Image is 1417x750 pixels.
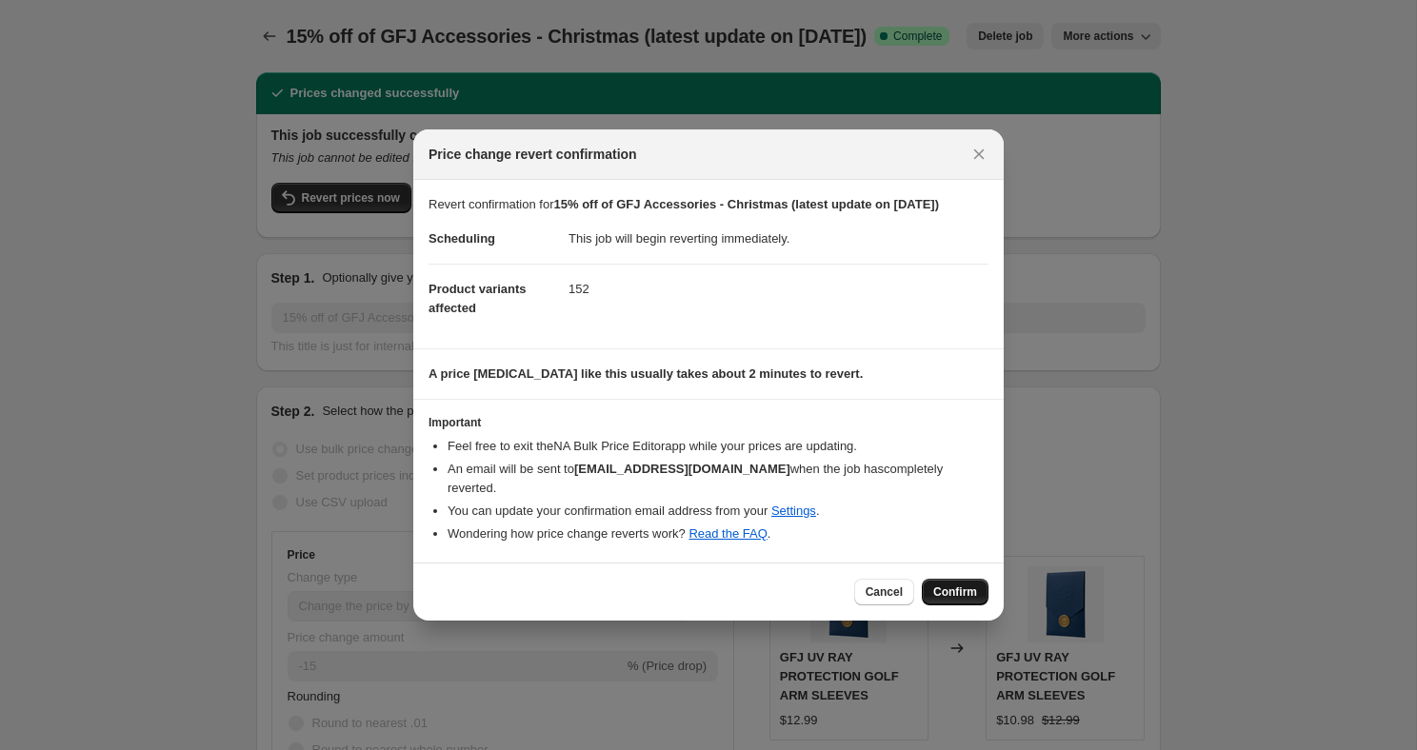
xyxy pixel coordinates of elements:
[569,214,988,264] dd: This job will begin reverting immediately.
[448,460,988,498] li: An email will be sent to when the job has completely reverted .
[429,415,988,430] h3: Important
[448,502,988,521] li: You can update your confirmation email address from your .
[854,579,914,605] button: Cancel
[866,584,903,600] span: Cancel
[689,526,767,541] a: Read the FAQ
[554,197,940,211] b: 15% off of GFJ Accessories - Christmas (latest update on [DATE])
[922,579,988,605] button: Confirm
[574,462,790,476] b: [EMAIL_ADDRESS][DOMAIN_NAME]
[429,145,637,164] span: Price change revert confirmation
[966,141,992,168] button: Close
[429,195,988,214] p: Revert confirmation for
[448,524,988,543] li: Wondering how price change reverts work? .
[933,584,977,600] span: Confirm
[429,231,495,246] span: Scheduling
[771,503,816,518] a: Settings
[569,264,988,314] dd: 152
[429,282,527,315] span: Product variants affected
[429,366,863,381] b: A price [MEDICAL_DATA] like this usually takes about 2 minutes to revert.
[448,437,988,456] li: Feel free to exit the NA Bulk Price Editor app while your prices are updating.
